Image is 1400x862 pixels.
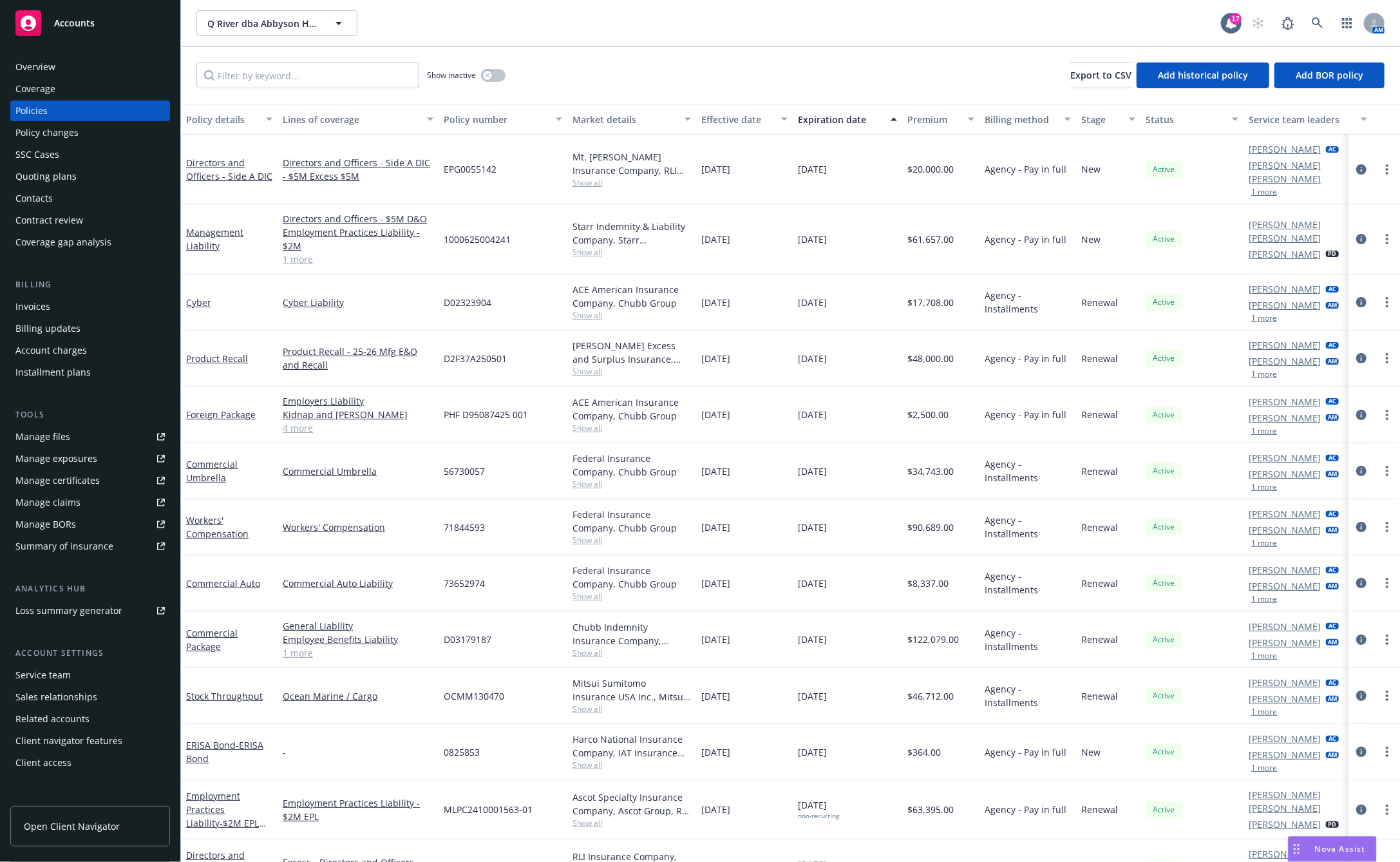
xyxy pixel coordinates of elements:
[283,408,433,421] a: Kidnap and [PERSON_NAME]
[10,57,170,77] a: Overview
[1249,620,1321,633] a: [PERSON_NAME]
[907,465,954,478] span: $34,743.00
[1305,10,1330,36] a: Search
[186,577,260,589] a: Commercial Auto
[10,362,170,383] a: Installment plans
[1249,282,1321,296] a: [PERSON_NAME]
[10,278,170,291] div: Billing
[15,731,122,751] div: Client navigator features
[283,577,433,590] a: Commercial Auto Liability
[1070,62,1131,88] button: Export to CSV
[985,803,1066,816] span: Agency - Pay in full
[798,408,827,421] span: [DATE]
[1249,579,1321,593] a: [PERSON_NAME]
[1081,689,1118,703] span: Renewal
[186,690,263,702] a: Stock Throughput
[1081,408,1118,421] span: Renewal
[1354,519,1369,535] a: circleInformation
[701,689,730,703] span: [DATE]
[1249,158,1349,186] a: [PERSON_NAME] [PERSON_NAME]
[1081,465,1118,478] span: Renewal
[10,232,170,253] a: Coverage gap analysis
[10,340,170,361] a: Account charges
[1334,10,1360,36] a: Switch app
[1249,507,1321,521] a: [PERSON_NAME]
[427,70,476,81] span: Show inactive
[701,633,730,646] span: [DATE]
[985,626,1071,653] span: Agency - Installments
[15,232,111,253] div: Coverage gap analysis
[701,296,730,309] span: [DATE]
[1081,296,1118,309] span: Renewal
[1379,162,1395,177] a: more
[10,448,170,469] a: Manage exposures
[186,817,266,843] span: - $2M EPL Runoff
[696,104,793,135] button: Effective date
[10,79,170,99] a: Coverage
[1249,523,1321,537] a: [PERSON_NAME]
[1151,352,1177,364] span: Active
[572,564,691,591] div: Federal Insurance Company, Chubb Group
[572,535,691,546] span: Show all
[572,479,691,490] span: Show all
[1251,314,1277,322] button: 1 more
[444,352,507,365] span: D2F37A250501
[283,394,433,408] a: Employers Liability
[985,162,1066,176] span: Agency - Pay in full
[1251,483,1277,491] button: 1 more
[196,10,357,36] button: Q River dba Abbyson Home
[1379,744,1395,760] a: more
[907,689,954,703] span: $46,712.00
[10,665,170,685] a: Service team
[444,465,485,478] span: 56730057
[1379,231,1395,247] a: more
[1249,298,1321,312] a: [PERSON_NAME]
[1251,539,1277,547] button: 1 more
[15,600,122,621] div: Loss summary generator
[10,318,170,339] a: Billing updates
[283,619,433,633] a: General Liability
[572,676,691,704] div: Mitsui Sumitomo Insurance USA Inc., Mitsui Sumitomo Insurance Group
[907,352,954,365] span: $48,000.00
[10,188,170,209] a: Contacts
[701,577,730,590] span: [DATE]
[283,646,433,660] a: 1 more
[572,113,677,126] div: Market details
[1249,142,1321,156] a: [PERSON_NAME]
[15,536,113,557] div: Summary of insurance
[907,296,954,309] span: $17,708.00
[907,745,941,759] span: $364.00
[1081,113,1121,126] div: Stage
[186,627,238,653] a: Commercial Package
[1249,354,1321,368] a: [PERSON_NAME]
[10,122,170,143] a: Policy changes
[15,362,91,383] div: Installment plans
[444,745,480,759] span: 0825853
[15,709,90,729] div: Related accounts
[1379,463,1395,479] a: more
[1296,69,1363,81] span: Add BOR policy
[439,104,567,135] button: Policy number
[1249,451,1321,465] a: [PERSON_NAME]
[1081,233,1101,246] span: New
[907,803,954,816] span: $63,395.00
[572,220,691,247] div: Starr Indemnity & Liability Company, Starr Companies, RT Specialty Insurance Services, LLC (RSG S...
[701,521,730,534] span: [DATE]
[1070,69,1131,81] span: Export to CSV
[15,448,97,469] div: Manage exposures
[798,465,827,478] span: [DATE]
[1151,690,1177,702] span: Active
[1245,10,1271,36] a: Start snowing
[15,296,50,317] div: Invoices
[1249,338,1321,352] a: [PERSON_NAME]
[10,514,170,535] a: Manage BORs
[1379,294,1395,310] a: more
[1251,595,1277,603] button: 1 more
[1354,632,1369,647] a: circleInformation
[1151,233,1177,245] span: Active
[15,492,80,513] div: Manage claims
[572,283,691,310] div: ACE American Insurance Company, Chubb Group
[278,104,439,135] button: Lines of coverage
[701,803,730,816] span: [DATE]
[1379,407,1395,423] a: more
